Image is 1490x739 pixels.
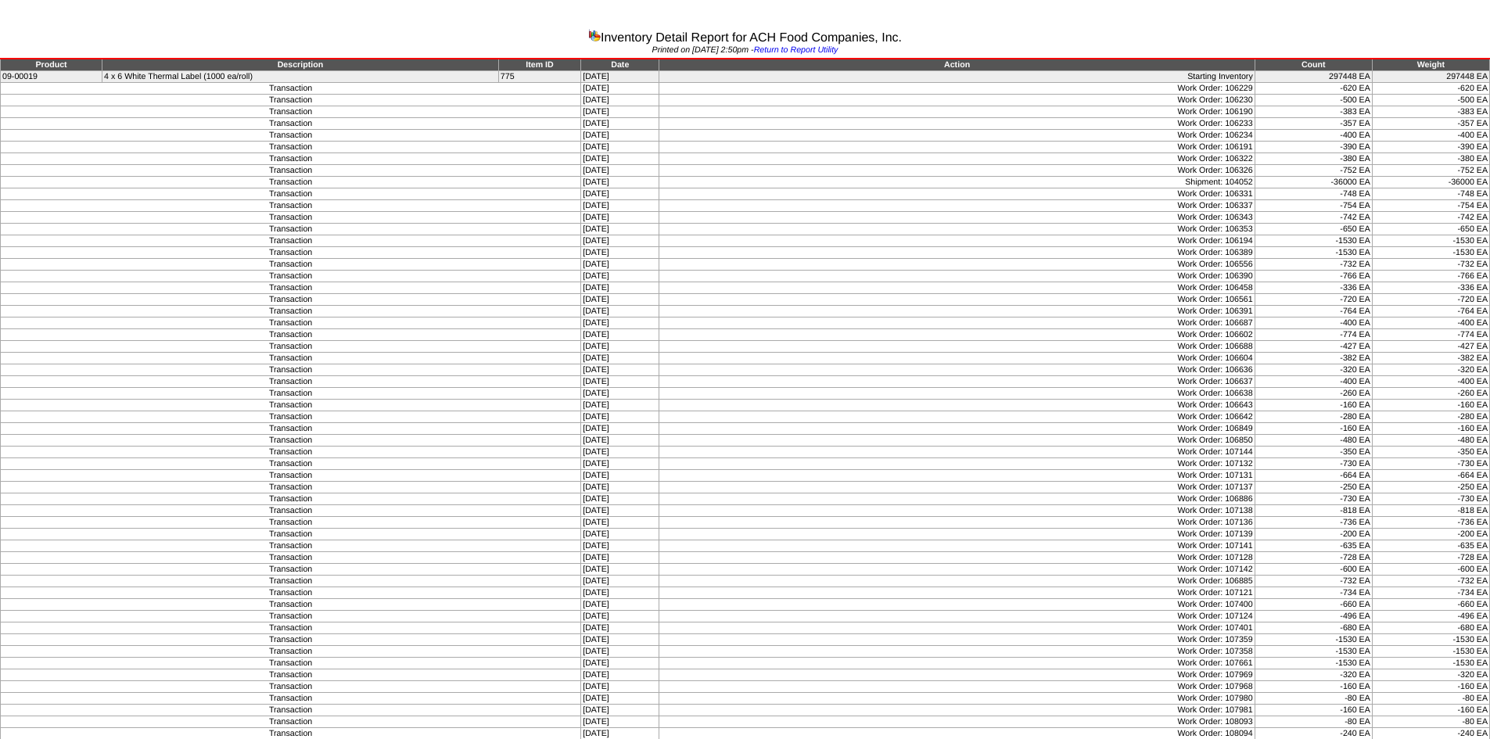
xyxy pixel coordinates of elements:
td: Shipment: 104052 [659,177,1255,188]
td: -620 EA [1372,83,1489,95]
td: Transaction [1,329,581,341]
td: -664 EA [1255,470,1372,482]
td: Work Order: 106687 [659,317,1255,329]
td: Starting Inventory [659,71,1255,83]
td: -160 EA [1372,423,1489,435]
td: [DATE] [581,658,659,669]
td: Work Order: 107124 [659,611,1255,622]
td: [DATE] [581,188,659,200]
td: -400 EA [1255,130,1372,142]
td: Work Order: 107141 [659,540,1255,552]
td: [DATE] [581,705,659,716]
td: -1530 EA [1372,634,1489,646]
td: [DATE] [581,247,659,259]
td: Item ID [498,59,580,71]
td: Work Order: 107142 [659,564,1255,576]
td: Transaction [1,353,581,364]
td: -1530 EA [1372,646,1489,658]
td: [DATE] [581,435,659,447]
td: [DATE] [581,388,659,400]
td: -320 EA [1255,364,1372,376]
td: Work Order: 106604 [659,353,1255,364]
td: [DATE] [581,470,659,482]
td: Transaction [1,142,581,153]
td: Work Order: 107137 [659,482,1255,493]
img: graph.gif [588,29,601,41]
td: Transaction [1,693,581,705]
td: -1530 EA [1255,634,1372,646]
td: Work Order: 107401 [659,622,1255,634]
td: -36000 EA [1372,177,1489,188]
td: -728 EA [1372,552,1489,564]
td: Transaction [1,435,581,447]
td: -635 EA [1255,540,1372,552]
td: [DATE] [581,294,659,306]
td: Work Order: 106850 [659,435,1255,447]
td: Work Order: 106191 [659,142,1255,153]
td: -754 EA [1372,200,1489,212]
td: [DATE] [581,259,659,271]
td: -742 EA [1372,212,1489,224]
td: -635 EA [1372,540,1489,552]
td: [DATE] [581,552,659,564]
td: Transaction [1,235,581,247]
td: -400 EA [1255,376,1372,388]
td: [DATE] [581,681,659,693]
td: [DATE] [581,376,659,388]
td: -280 EA [1372,411,1489,423]
td: -250 EA [1372,482,1489,493]
td: -664 EA [1372,470,1489,482]
td: Transaction [1,646,581,658]
td: [DATE] [581,646,659,658]
td: [DATE] [581,106,659,118]
td: -818 EA [1372,505,1489,517]
td: -400 EA [1372,130,1489,142]
td: Work Order: 107358 [659,646,1255,658]
td: Work Order: 106343 [659,212,1255,224]
td: -383 EA [1255,106,1372,118]
td: Transaction [1,177,581,188]
td: Work Order: 106190 [659,106,1255,118]
td: [DATE] [581,317,659,329]
td: Work Order: 107400 [659,599,1255,611]
td: Transaction [1,517,581,529]
td: Transaction [1,493,581,505]
td: Transaction [1,294,581,306]
td: [DATE] [581,165,659,177]
td: -766 EA [1255,271,1372,282]
td: -400 EA [1372,317,1489,329]
td: Work Order: 106688 [659,341,1255,353]
td: -200 EA [1255,529,1372,540]
td: 297448 EA [1372,71,1489,83]
td: [DATE] [581,458,659,470]
td: Transaction [1,130,581,142]
td: [DATE] [581,423,659,435]
td: [DATE] [581,353,659,364]
td: -748 EA [1372,188,1489,200]
td: Transaction [1,611,581,622]
td: -736 EA [1372,517,1489,529]
td: -320 EA [1255,669,1372,681]
td: -680 EA [1255,622,1372,634]
td: Transaction [1,317,581,329]
td: [DATE] [581,529,659,540]
td: Transaction [1,271,581,282]
td: Transaction [1,364,581,376]
td: [DATE] [581,212,659,224]
td: Count [1255,59,1372,71]
td: [DATE] [581,611,659,622]
td: -1530 EA [1255,646,1372,658]
td: [DATE] [581,71,659,83]
td: Transaction [1,306,581,317]
td: -160 EA [1255,681,1372,693]
td: Transaction [1,376,581,388]
td: [DATE] [581,95,659,106]
td: -160 EA [1372,400,1489,411]
td: [DATE] [581,142,659,153]
td: Action [659,59,1255,71]
td: Work Order: 107131 [659,470,1255,482]
td: -818 EA [1255,505,1372,517]
td: [DATE] [581,587,659,599]
td: Transaction [1,470,581,482]
td: -728 EA [1255,552,1372,564]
